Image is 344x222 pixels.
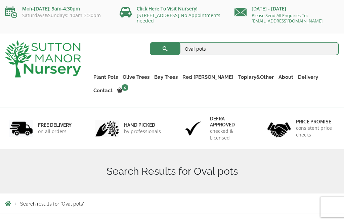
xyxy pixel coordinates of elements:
[150,42,339,55] input: Search...
[296,119,335,125] h6: Price promise
[210,116,249,128] h6: Defra approved
[122,84,128,91] span: 0
[137,12,220,24] a: [STREET_ADDRESS] No Appointments needed
[9,120,33,137] img: 1.jpg
[137,5,198,12] a: Click Here To Visit Nursery!
[5,201,339,206] nav: Breadcrumbs
[5,5,110,13] p: Mon-[DATE]: 9am-4:30pm
[181,120,205,137] img: 3.jpg
[38,122,72,128] h6: FREE DELIVERY
[124,128,161,135] p: by professionals
[296,72,320,82] a: Delivery
[152,72,180,82] a: Bay Trees
[120,72,152,82] a: Olive Trees
[267,118,291,138] img: 4.jpg
[5,165,339,177] h1: Search Results for Oval pots
[20,201,84,207] span: Search results for “Oval pots”
[296,125,335,138] p: consistent price checks
[210,128,249,141] p: checked & Licensed
[252,12,322,24] a: Please Send All Enquiries To: [EMAIL_ADDRESS][DOMAIN_NAME]
[115,86,130,95] a: 0
[5,40,81,77] img: logo
[91,86,115,95] a: Contact
[38,128,72,135] p: on all orders
[236,72,276,82] a: Topiary&Other
[5,13,110,18] p: Saturdays&Sundays: 10am-3:30pm
[124,122,161,128] h6: hand picked
[95,120,119,137] img: 2.jpg
[91,72,120,82] a: Plant Pots
[180,72,236,82] a: Red [PERSON_NAME]
[276,72,296,82] a: About
[234,5,339,13] p: [DATE] - [DATE]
